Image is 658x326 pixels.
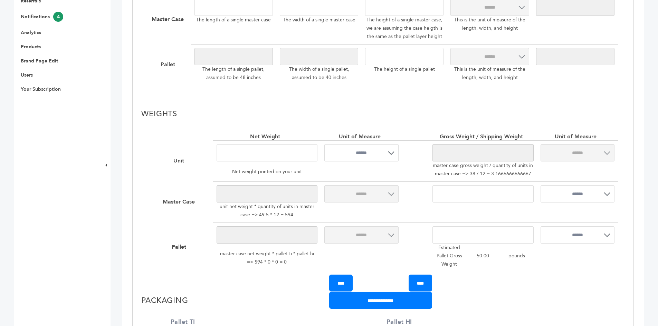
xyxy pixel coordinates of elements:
[217,248,318,268] p: master case net weight * pallet ti * pallet hi => 594 * 0 * 0 = 0
[500,244,534,268] p: pounds
[280,65,358,82] p: The width of a single pallet, assumed to be 40 inches
[217,166,318,178] p: Net weight printed on your unit
[432,161,534,178] p: master case gross weight / quantity of units in master case => 38 / 12 = 3.1666666666667
[172,243,190,251] div: Pallet
[194,65,273,82] p: The length of a single pallet, assumed to be 48 inches
[339,133,384,140] div: Unit of Measure
[173,157,188,165] div: Unit
[163,198,198,206] div: Master Case
[21,72,33,78] a: Users
[555,133,600,140] div: Unit of Measure
[161,61,179,68] div: Pallet
[21,29,41,36] a: Analytics
[250,133,284,140] div: Net Weight
[440,133,526,140] div: Gross Weight / Shipping Weight
[365,16,444,41] p: The height of a single master case, we are assuming the case heigth is the same as the pallet lay...
[53,12,63,22] span: 4
[217,202,318,219] p: unit net weight * quantity of units in master case => 49.5 * 12 = 594
[21,58,58,64] a: Brand Page Edit
[21,86,61,92] a: Your Subscription
[432,244,466,268] p: Estimated Pallet Gross Weight
[21,43,41,50] a: Products
[280,16,358,24] p: The width of a single master case
[21,13,63,20] a: Notifications4
[152,16,187,23] div: Master Case
[141,296,625,309] h2: Packaging
[194,16,273,24] p: The length of a single master case
[450,65,529,82] p: This is the unit of measure of the length, width, and height
[141,109,625,122] h2: Weights
[466,244,500,268] p: 50.00
[365,65,444,73] p: The height of a single pallet
[450,16,529,32] p: This is the unit of measure of the length, width, and height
